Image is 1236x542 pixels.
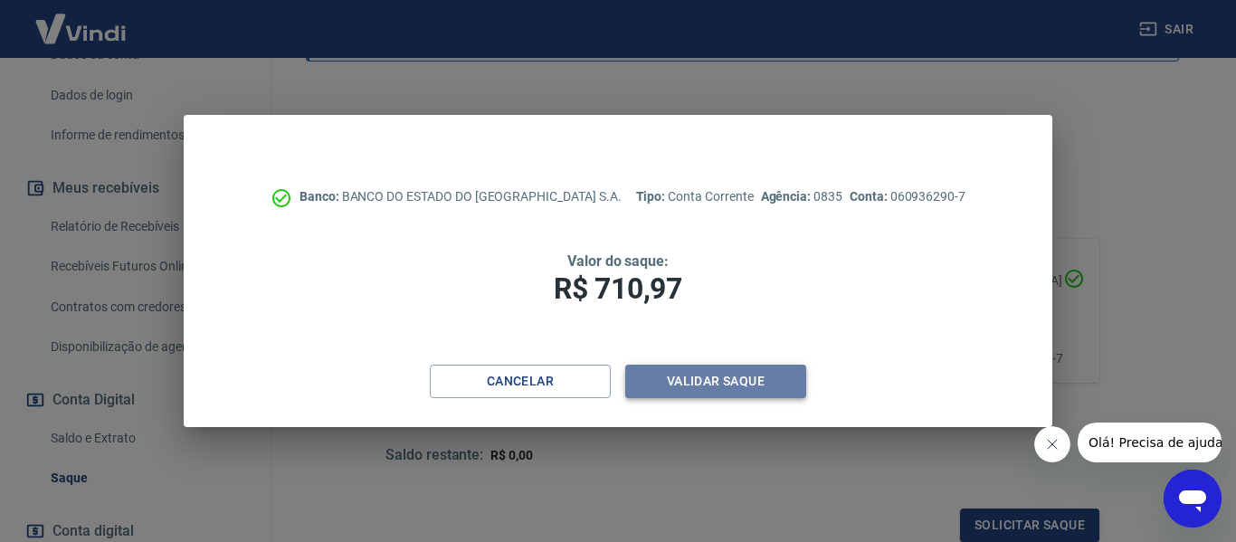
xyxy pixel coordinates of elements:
[761,189,814,204] span: Agência:
[625,365,806,398] button: Validar saque
[850,187,965,206] p: 060936290-7
[567,252,669,270] span: Valor do saque:
[299,189,342,204] span: Banco:
[636,187,754,206] p: Conta Corrente
[850,189,890,204] span: Conta:
[1034,426,1070,462] iframe: Fechar mensagem
[636,189,669,204] span: Tipo:
[11,13,152,27] span: Olá! Precisa de ajuda?
[761,187,842,206] p: 0835
[554,271,682,306] span: R$ 710,97
[430,365,611,398] button: Cancelar
[1164,470,1222,528] iframe: Botão para abrir a janela de mensagens
[299,187,622,206] p: BANCO DO ESTADO DO [GEOGRAPHIC_DATA] S.A.
[1078,423,1222,462] iframe: Mensagem da empresa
